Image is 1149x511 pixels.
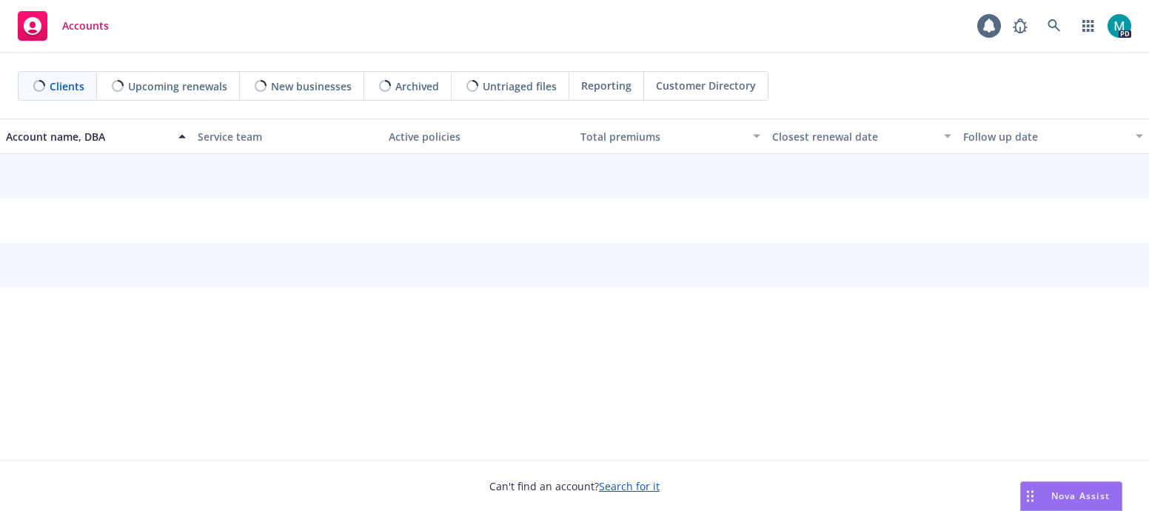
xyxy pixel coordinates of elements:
img: photo [1108,14,1131,38]
span: Customer Directory [656,78,756,93]
button: Nova Assist [1020,481,1122,511]
span: Accounts [62,20,109,32]
a: Search [1039,11,1069,41]
a: Switch app [1073,11,1103,41]
span: Reporting [581,78,632,93]
button: Closest renewal date [766,118,958,154]
button: Follow up date [957,118,1149,154]
a: Accounts [12,5,115,47]
span: Clients [50,79,84,94]
div: Account name, DBA [6,129,170,144]
span: Untriaged files [483,79,557,94]
div: Closest renewal date [772,129,936,144]
button: Total premiums [574,118,766,154]
div: Drag to move [1021,482,1039,510]
a: Search for it [599,479,660,493]
div: Service team [198,129,378,144]
span: Upcoming renewals [128,79,227,94]
span: Nova Assist [1051,490,1110,502]
span: New businesses [271,79,352,94]
button: Service team [192,118,383,154]
span: Can't find an account? [489,478,660,494]
div: Total premiums [580,129,744,144]
div: Follow up date [963,129,1127,144]
a: Report a Bug [1005,11,1035,41]
div: Active policies [389,129,569,144]
button: Active policies [383,118,574,154]
span: Archived [395,79,439,94]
